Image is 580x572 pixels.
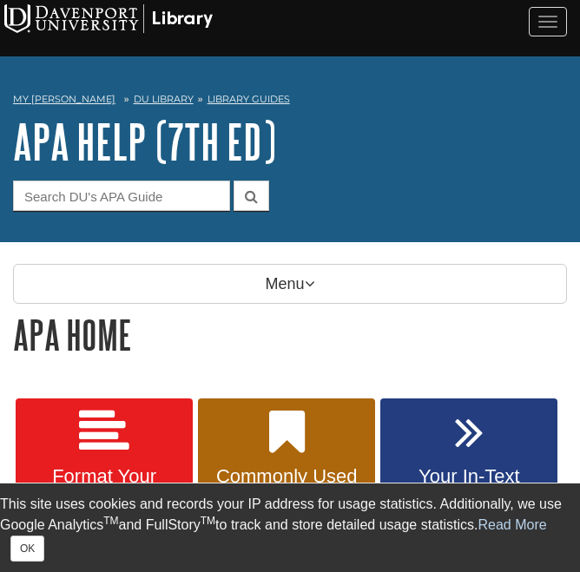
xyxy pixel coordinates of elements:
[211,465,362,510] span: Commonly Used Sources
[13,264,567,304] p: Menu
[4,4,213,33] img: Davenport University Logo
[208,93,290,105] a: Library Guides
[13,92,115,107] a: My [PERSON_NAME]
[380,398,557,529] a: Your In-Text Citations
[16,398,193,529] a: Format Your Paper
[201,515,215,527] sup: TM
[478,517,547,532] a: Read More
[29,465,180,510] span: Format Your Paper
[393,465,544,510] span: Your In-Text Citations
[103,515,118,527] sup: TM
[198,398,375,529] a: Commonly Used Sources
[13,312,567,357] h1: APA Home
[13,115,276,168] a: APA Help (7th Ed)
[13,181,230,211] input: Search DU's APA Guide
[134,93,194,105] a: DU Library
[10,536,44,562] button: Close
